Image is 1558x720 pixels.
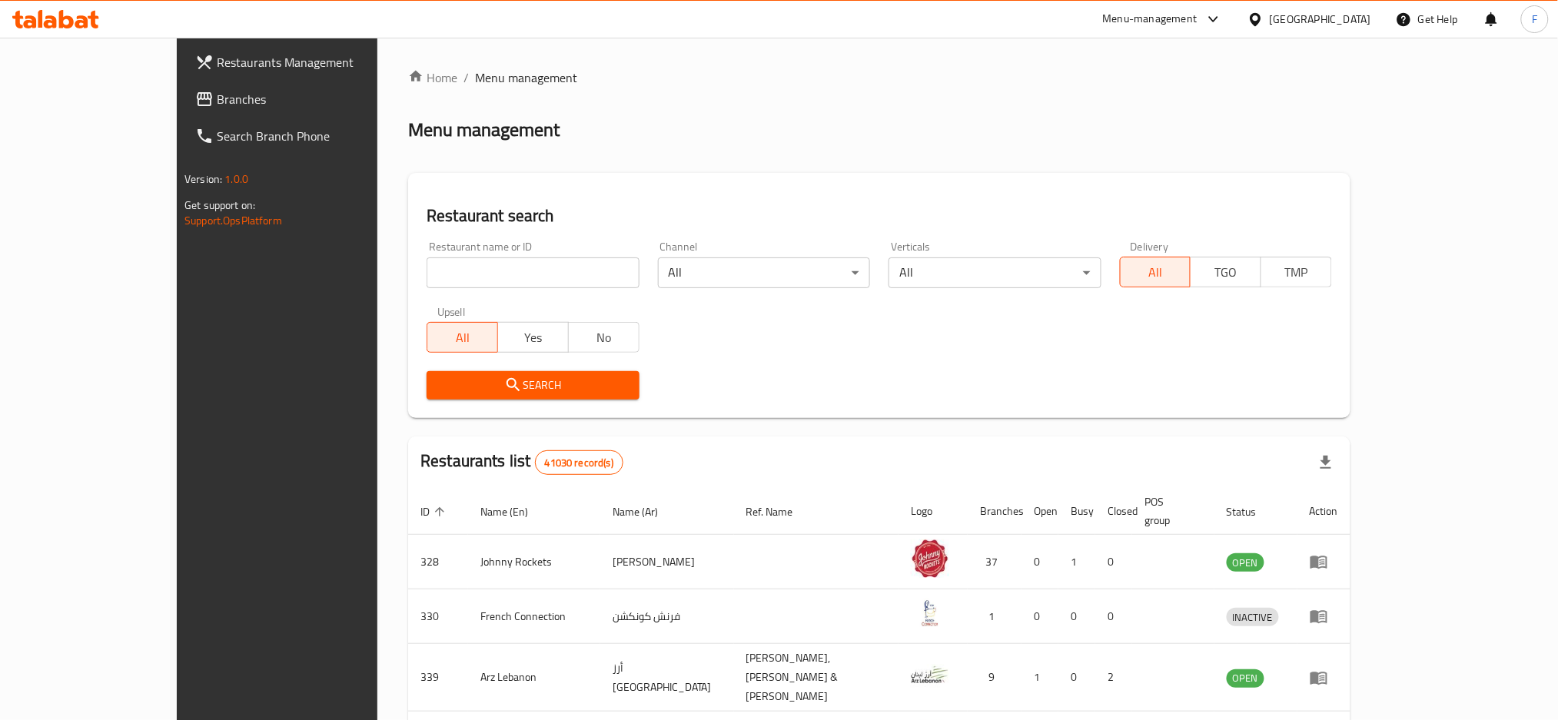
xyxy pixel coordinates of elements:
span: No [575,327,633,349]
td: 1 [968,589,1022,644]
span: POS group [1144,493,1196,529]
span: Ref. Name [746,503,813,521]
div: Total records count [535,450,623,475]
a: Support.OpsPlatform [184,211,282,231]
img: French Connection [911,594,949,632]
div: Menu [1310,607,1338,625]
span: TGO [1197,261,1255,284]
nav: breadcrumb [408,68,1350,87]
td: French Connection [468,589,600,644]
button: All [427,322,498,353]
span: Yes [504,327,563,349]
span: OPEN [1227,554,1264,572]
span: 41030 record(s) [536,456,623,470]
a: Restaurants Management [183,44,437,81]
td: [PERSON_NAME] [600,535,734,589]
th: Logo [899,488,968,535]
span: 1.0.0 [224,169,248,189]
td: Johnny Rockets [468,535,600,589]
div: Menu [1310,669,1338,687]
span: All [1127,261,1185,284]
td: 1 [1022,644,1058,712]
span: TMP [1267,261,1326,284]
button: All [1120,257,1191,287]
button: No [568,322,639,353]
label: Delivery [1131,241,1169,252]
td: 0 [1095,535,1132,589]
input: Search for restaurant name or ID.. [427,257,639,288]
span: OPEN [1227,669,1264,687]
li: / [463,68,469,87]
div: All [889,257,1101,288]
div: Menu-management [1103,10,1198,28]
span: Name (En) [480,503,548,521]
img: Johnny Rockets [911,539,949,578]
img: Arz Lebanon [911,655,949,694]
td: 0 [1058,644,1095,712]
span: INACTIVE [1227,609,1279,626]
td: 0 [1058,589,1095,644]
th: Open [1022,488,1058,535]
div: [GEOGRAPHIC_DATA] [1270,11,1371,28]
div: All [658,257,870,288]
td: 1 [1058,535,1095,589]
span: F [1532,11,1537,28]
td: 328 [408,535,468,589]
span: Branches [217,90,425,108]
label: Upsell [437,307,466,317]
th: Closed [1095,488,1132,535]
span: ID [420,503,450,521]
td: 37 [968,535,1022,589]
div: Export file [1307,444,1344,481]
td: 339 [408,644,468,712]
th: Busy [1058,488,1095,535]
span: Name (Ar) [613,503,678,521]
td: 0 [1095,589,1132,644]
td: أرز [GEOGRAPHIC_DATA] [600,644,734,712]
button: Yes [497,322,569,353]
td: [PERSON_NAME],[PERSON_NAME] & [PERSON_NAME] [734,644,899,712]
span: Menu management [475,68,577,87]
span: All [434,327,492,349]
th: Action [1297,488,1350,535]
th: Branches [968,488,1022,535]
h2: Menu management [408,118,560,142]
div: Menu [1310,552,1338,571]
button: TGO [1190,257,1261,287]
a: Search Branch Phone [183,118,437,154]
div: OPEN [1227,669,1264,688]
td: Arz Lebanon [468,644,600,712]
span: Status [1227,503,1277,521]
span: Get support on: [184,195,255,215]
td: 0 [1022,589,1058,644]
span: Restaurants Management [217,53,425,71]
div: INACTIVE [1227,608,1279,626]
span: Search Branch Phone [217,127,425,145]
h2: Restaurants list [420,450,623,475]
td: فرنش كونكشن [600,589,734,644]
button: TMP [1261,257,1332,287]
h2: Restaurant search [427,204,1332,227]
td: 330 [408,589,468,644]
button: Search [427,371,639,400]
span: Version: [184,169,222,189]
td: 0 [1022,535,1058,589]
td: 2 [1095,644,1132,712]
span: Search [439,376,626,395]
a: Branches [183,81,437,118]
td: 9 [968,644,1022,712]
